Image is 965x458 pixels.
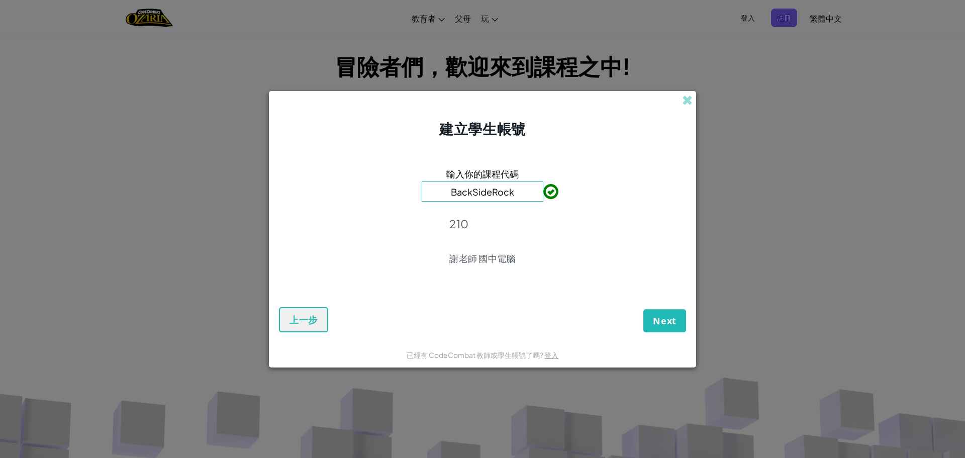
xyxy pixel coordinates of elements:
[289,314,318,326] span: 上一步
[407,350,544,359] span: 已經有 CodeCombat 教師或學生帳號了嗎?
[279,307,328,332] button: 上一步
[449,217,515,231] p: 210
[446,166,519,181] span: 輸入你的課程代碼
[653,315,677,327] span: Next
[449,252,515,264] p: 謝老師 國中電腦
[439,120,525,137] span: 建立學生帳號
[544,350,558,359] a: 登入
[643,309,686,332] button: Next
